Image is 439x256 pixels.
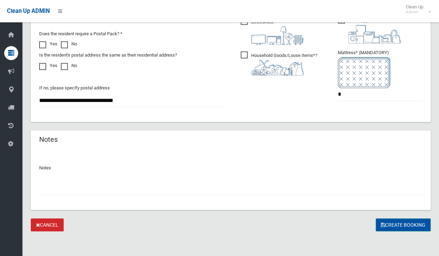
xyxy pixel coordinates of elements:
[241,18,304,45] span: Electronics
[39,84,110,92] label: If no, please specify postal address
[251,60,304,75] img: b13cc3517677393f34c0a387616ef184.png
[338,57,390,88] img: e7408bece873d2c1783593a074e5cb2f.png
[338,16,412,43] span: Metal Appliances/White Goods
[348,18,412,43] i: ?
[39,164,422,172] p: Notes
[376,218,431,231] button: Create Booking
[39,40,57,48] label: Yes
[61,61,77,70] label: No
[31,218,64,231] a: Cancel
[39,30,122,38] label: Does the resident require a Postal Pack? *
[241,51,317,75] span: Household Goods/Loose Items*
[7,8,50,14] span: Clean Up ADMIN
[31,133,66,146] header: Notes
[39,51,177,59] label: Is the resident's postal address the same as their residential address?
[251,53,317,75] i: ?
[338,50,422,88] span: Mattress* (MANDATORY)
[61,40,77,48] label: No
[39,61,57,70] label: Yes
[406,9,423,15] small: Admin
[348,25,401,43] img: 36c1b0289cb1767239cdd3de9e694f19.png
[402,4,430,15] span: Clean Up
[251,19,304,45] i: ?
[251,26,304,45] img: 394712a680b73dbc3d2a6a3a7ffe5a07.png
